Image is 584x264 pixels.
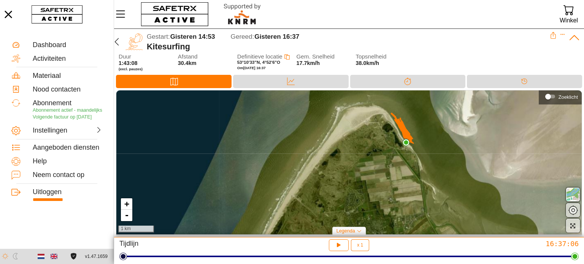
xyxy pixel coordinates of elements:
span: x 1 [357,243,363,247]
a: Zoom in [121,198,132,210]
span: Volgende factuur op [DATE] [33,114,92,120]
div: Tijdlijn [467,75,582,88]
button: Expand [560,32,565,37]
img: KITE_SURFING.svg [125,33,143,51]
div: Tijdlijn [119,239,271,251]
div: Instellingen [33,126,66,135]
div: Uitloggen [33,188,102,196]
span: Gem. Snelheid [297,54,345,60]
span: Gestart: [147,33,170,40]
div: Abonnement [33,99,102,107]
div: Kitesurfing [147,42,550,52]
img: ModeLight.svg [2,253,8,259]
span: Afstand [178,54,227,60]
span: Gisteren 14:53 [170,33,215,40]
span: Abonnement actief - maandelijks [33,107,102,113]
div: Help [33,157,102,166]
a: Zoom out [121,210,132,221]
img: PathStart.svg [403,139,409,145]
div: Splitsen [350,75,465,88]
span: Gisteren 16:37 [254,33,299,40]
button: English [48,250,60,263]
div: 1 km [118,226,154,232]
span: 17.7km/h [297,60,320,66]
span: Topsnelheid [355,54,404,60]
span: Om [DATE] 16:37 [237,66,266,70]
div: Dashboard [33,41,102,49]
img: Subscription.svg [11,98,21,107]
span: v1.47.1659 [85,253,108,261]
div: Zoeklicht [559,94,578,100]
img: Equipment.svg [11,71,21,80]
span: 1:43:08 [119,60,138,66]
div: Data [233,75,348,88]
div: Zoeklicht [543,91,578,102]
span: (excl. pauzes) [119,67,167,71]
span: Legenda [336,228,355,234]
button: Menu [114,6,133,22]
span: 53°10'33"N, 4°52'6"O [237,60,280,65]
button: x 1 [351,239,369,251]
img: RescueLogo.svg [215,2,270,27]
span: Definitieve locatie [237,53,282,60]
a: Licentieovereenkomst [68,253,79,259]
button: v1.47.1659 [81,250,112,263]
span: 38.0km/h [355,60,379,66]
div: Winkel [560,15,578,25]
div: Nood contacten [33,85,102,94]
div: Kaart [116,75,232,88]
span: Duur [119,54,167,60]
div: Aangeboden diensten [33,144,102,152]
span: 30.4km [178,60,197,66]
img: ModeDark.svg [12,253,19,259]
div: 16:37:06 [427,239,579,248]
img: en.svg [51,253,57,260]
img: Help.svg [11,157,21,166]
span: Gereed: [231,33,254,40]
button: Terug [111,32,123,52]
img: ContactUs.svg [11,171,21,180]
div: Neem contact op [33,171,102,179]
img: PathEnd.svg [403,139,409,146]
div: Activiteiten [33,55,102,63]
img: nl.svg [38,253,44,260]
button: Dutch [35,250,48,263]
div: Materiaal [33,72,102,80]
img: Activities.svg [11,54,21,63]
